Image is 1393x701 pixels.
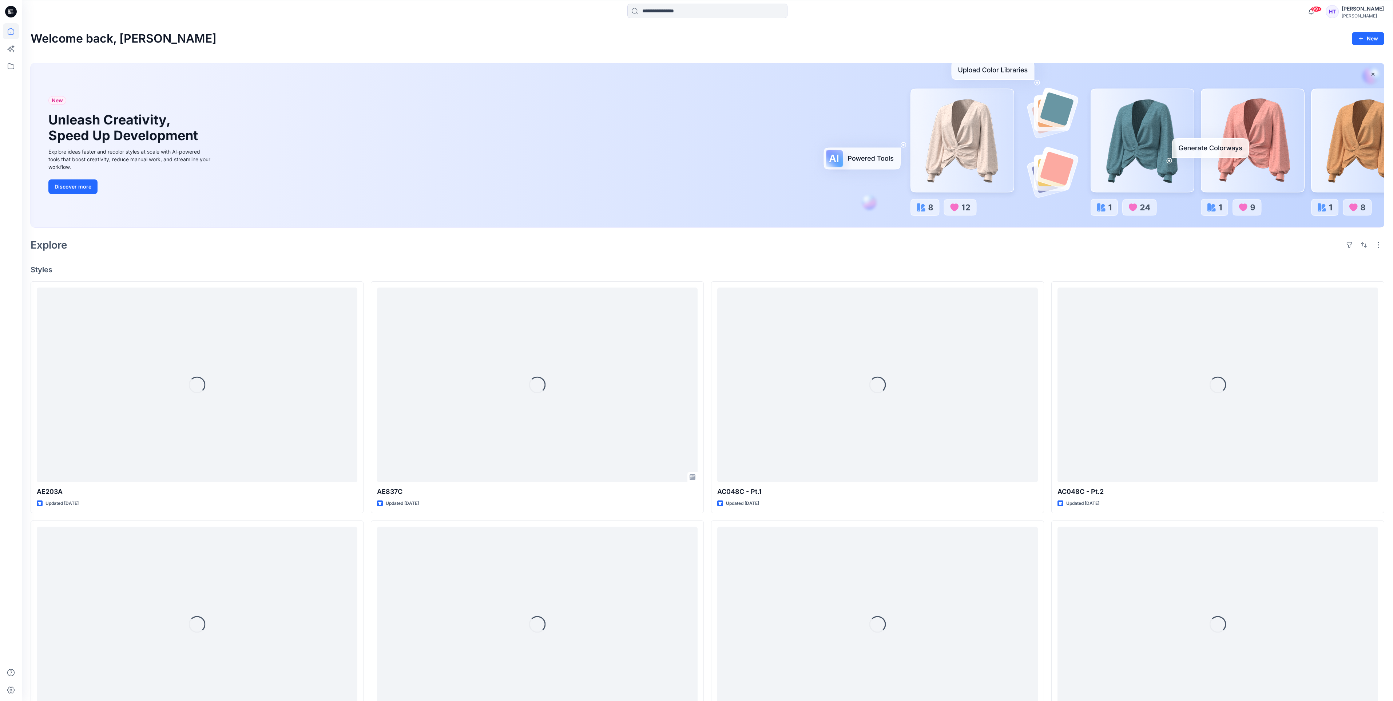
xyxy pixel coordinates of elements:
h2: Explore [31,239,67,251]
button: Discover more [48,179,98,194]
div: HT [1326,5,1339,18]
span: New [52,96,63,105]
p: AE203A [37,487,357,497]
p: Updated [DATE] [726,500,759,507]
div: [PERSON_NAME] [1342,13,1384,19]
p: Updated [DATE] [386,500,419,507]
h4: Styles [31,265,1384,274]
h1: Unleash Creativity, Speed Up Development [48,112,201,143]
button: New [1352,32,1384,45]
div: [PERSON_NAME] [1342,4,1384,13]
span: 99+ [1311,6,1322,12]
h2: Welcome back, [PERSON_NAME] [31,32,217,45]
a: Discover more [48,179,212,194]
div: Explore ideas faster and recolor styles at scale with AI-powered tools that boost creativity, red... [48,148,212,171]
p: AC048C - Pt.2 [1057,487,1378,497]
p: AE837C [377,487,698,497]
p: AC048C - Pt.1 [717,487,1038,497]
p: Updated [DATE] [45,500,79,507]
p: Updated [DATE] [1066,500,1099,507]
